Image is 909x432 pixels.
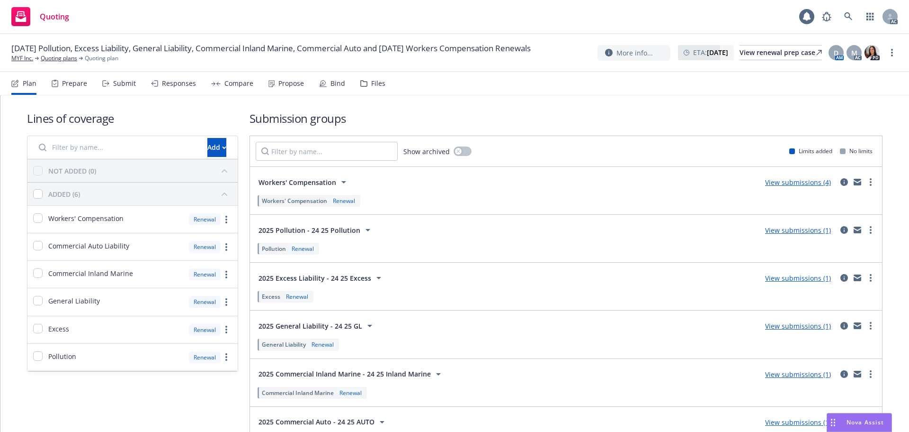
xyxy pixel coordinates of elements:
[221,296,232,308] a: more
[48,268,133,278] span: Commercial Inland Marine
[838,224,850,236] a: circleInformation
[207,138,226,156] div: Add
[707,48,728,57] strong: [DATE]
[85,54,118,63] span: Quoting plan
[765,322,831,331] a: View submissions (1)
[221,241,232,253] a: more
[258,273,371,283] span: 2025 Excess Liability - 24 25 Excess
[310,340,336,349] div: Renewal
[258,321,362,331] span: 2025 General Liability - 24 25 GL
[224,80,253,87] div: Compare
[597,45,670,61] button: More info...
[23,80,36,87] div: Plan
[865,272,876,284] a: more
[256,268,387,287] button: 2025 Excess Liability - 24 25 Excess
[852,368,863,380] a: mail
[48,189,80,199] div: ADDED (6)
[8,3,73,30] a: Quoting
[262,340,306,349] span: General Liability
[290,245,316,253] div: Renewal
[864,45,880,60] img: photo
[258,417,374,427] span: 2025 Commercial Auto - 24 25 AUTO
[886,47,898,58] a: more
[48,241,129,251] span: Commercial Auto Liability
[62,80,87,87] div: Prepare
[207,138,226,157] button: Add
[256,173,352,192] button: Workers' Compensation
[113,80,136,87] div: Submit
[41,54,77,63] a: Quoting plans
[852,320,863,331] a: mail
[331,197,357,205] div: Renewal
[48,163,232,178] button: NOT ADDED (0)
[258,369,431,379] span: 2025 Commercial Inland Marine - 24 25 Inland Marine
[852,176,863,188] a: mail
[765,226,831,235] a: View submissions (1)
[861,7,880,26] a: Switch app
[256,142,398,161] input: Filter by name...
[258,225,360,235] span: 2025 Pollution - 24 25 Pollution
[11,54,33,63] a: MYF Inc.
[48,213,124,223] span: Workers' Compensation
[256,365,447,384] button: 2025 Commercial Inland Marine - 24 25 Inland Marine
[48,296,100,306] span: General Liability
[221,269,232,280] a: more
[221,324,232,335] a: more
[789,147,832,155] div: Limits added
[284,293,310,301] div: Renewal
[221,351,232,363] a: more
[330,80,345,87] div: Bind
[834,48,838,58] span: D
[838,368,850,380] a: circleInformation
[262,293,280,301] span: Excess
[48,351,76,361] span: Pollution
[338,389,364,397] div: Renewal
[852,272,863,284] a: mail
[250,110,882,126] h1: Submission groups
[403,147,450,156] span: Show archived
[852,224,863,236] a: mail
[865,224,876,236] a: more
[189,213,221,225] div: Renewal
[48,166,96,176] div: NOT ADDED (0)
[256,221,376,239] button: 2025 Pollution - 24 25 Pollution
[189,296,221,308] div: Renewal
[33,138,202,157] input: Filter by name...
[48,186,232,202] button: ADDED (6)
[371,80,385,87] div: Files
[40,13,69,20] span: Quoting
[765,370,831,379] a: View submissions (1)
[256,316,378,335] button: 2025 General Liability - 24 25 GL
[262,245,286,253] span: Pollution
[616,48,653,58] span: More info...
[827,413,892,432] button: Nova Assist
[838,320,850,331] a: circleInformation
[262,197,327,205] span: Workers' Compensation
[27,110,238,126] h1: Lines of coverage
[262,389,334,397] span: Commercial Inland Marine
[221,214,232,225] a: more
[258,177,336,187] span: Workers' Compensation
[865,320,876,331] a: more
[838,176,850,188] a: circleInformation
[48,324,69,334] span: Excess
[189,351,221,363] div: Renewal
[827,414,839,432] div: Drag to move
[278,80,304,87] div: Propose
[840,147,873,155] div: No limits
[765,418,831,427] a: View submissions (1)
[765,274,831,283] a: View submissions (1)
[189,268,221,280] div: Renewal
[817,7,836,26] a: Report a Bug
[851,48,857,58] span: M
[865,176,876,188] a: more
[838,272,850,284] a: circleInformation
[847,418,884,426] span: Nova Assist
[189,324,221,336] div: Renewal
[839,7,858,26] a: Search
[740,45,822,60] a: View renewal prep case
[693,47,728,57] span: ETA :
[765,178,831,187] a: View submissions (4)
[256,413,391,432] button: 2025 Commercial Auto - 24 25 AUTO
